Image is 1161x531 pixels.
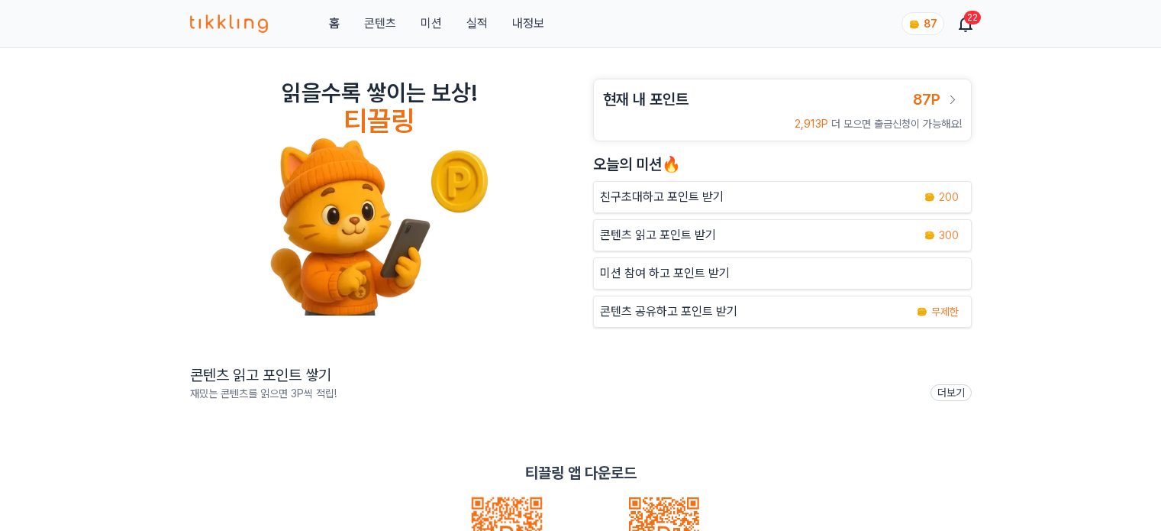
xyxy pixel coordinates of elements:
[593,257,972,290] button: 미션 참여 하고 포인트 받기
[190,15,269,33] img: 티끌링
[603,89,689,110] h3: 현재 내 포인트
[924,191,936,203] img: coin
[959,15,972,33] a: 22
[939,189,959,205] span: 200
[908,18,921,31] img: coin
[593,154,972,175] h2: 오늘의 미션🔥
[343,106,414,137] h4: 티끌링
[269,137,489,316] img: tikkling_character
[593,219,972,251] a: 콘텐츠 읽고 포인트 받기 coin 300
[931,304,959,319] span: 무제한
[964,11,981,24] div: 22
[593,296,972,328] a: 콘텐츠 공유하고 포인트 받기 coin 무제한
[831,118,962,130] span: 더 모으면 출금신청이 가능해요!
[600,188,724,206] p: 친구초대하고 포인트 받기
[916,306,928,318] img: coin
[939,228,959,243] span: 300
[512,15,544,33] a: 내정보
[190,386,337,401] p: 재밌는 콘텐츠를 읽으면 3P씩 적립!
[525,462,637,484] p: 티끌링 앱 다운로드
[593,181,972,213] button: 친구초대하고 포인트 받기 coin 200
[930,384,972,401] a: 더보기
[329,15,340,33] a: 홈
[913,89,962,110] a: 87P
[600,264,730,283] p: 미션 참여 하고 포인트 받기
[466,15,488,33] a: 실적
[421,15,442,33] button: 미션
[924,229,936,241] img: coin
[364,15,396,33] a: 콘텐츠
[924,18,937,30] span: 87
[600,226,716,244] p: 콘텐츠 읽고 포인트 받기
[913,90,940,108] span: 87P
[190,364,337,386] h2: 콘텐츠 읽고 포인트 쌓기
[901,12,941,35] a: coin 87
[600,303,737,321] p: 콘텐츠 공유하고 포인트 받기
[282,79,477,106] h2: 읽을수록 쌓이는 보상!
[795,118,828,130] span: 2,913P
